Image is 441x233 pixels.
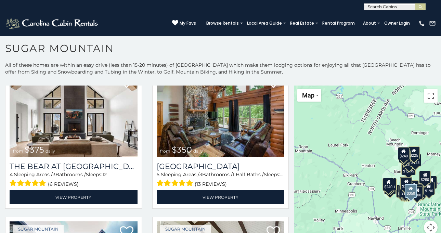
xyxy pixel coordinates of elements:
a: Grouse Moor Lodge from $350 daily [157,71,285,157]
img: phone-regular-white.png [418,20,425,27]
span: 4 [10,171,13,178]
div: $300 [400,177,412,190]
h3: Grouse Moor Lodge [157,162,285,171]
a: [GEOGRAPHIC_DATA] [157,162,285,171]
div: $200 [407,180,419,193]
div: $195 [415,184,427,197]
span: from [160,148,170,154]
span: My Favs [180,20,196,26]
span: Map [302,92,314,99]
div: $350 [403,155,415,168]
div: $155 [426,176,437,189]
div: $240 [398,147,410,160]
div: $355 [384,181,396,194]
div: Sleeping Areas / Bathrooms / Sleeps: [157,171,285,189]
div: $225 [408,146,420,159]
div: $170 [399,150,411,163]
a: Browse Rentals [203,18,242,28]
div: $1,095 [401,162,416,175]
span: (6 reviews) [48,180,79,189]
div: Sleeping Areas / Bathrooms / Sleeps: [10,171,138,189]
a: The Bear At [GEOGRAPHIC_DATA] [10,162,138,171]
div: $175 [400,184,411,197]
span: $375 [25,145,44,155]
div: $155 [399,185,410,198]
span: 3 [53,171,55,178]
span: from [13,148,23,154]
div: $190 [400,177,412,190]
div: $350 [403,185,415,198]
a: Owner Login [381,18,413,28]
span: 12 [102,171,107,178]
div: $190 [423,182,435,195]
div: $250 [419,170,431,183]
div: $125 [410,154,421,167]
a: About [360,18,379,28]
span: $350 [172,145,192,155]
button: Change map style [297,89,321,102]
span: daily [193,148,203,154]
div: $240 [382,178,394,191]
a: Local Area Guide [244,18,285,28]
a: View Property [157,190,285,204]
span: 3 [199,171,202,178]
img: mail-regular-white.png [429,20,436,27]
a: Real Estate [287,18,317,28]
span: 5 [157,171,159,178]
span: daily [46,148,55,154]
h3: The Bear At Sugar Mountain [10,162,138,171]
div: $500 [412,186,423,199]
img: The Bear At Sugar Mountain [10,71,138,157]
img: Grouse Moor Lodge [157,71,285,157]
a: Rental Program [319,18,358,28]
span: (13 reviews) [195,180,227,189]
img: White-1-2.png [5,16,100,30]
span: 1 Half Baths / [233,171,264,178]
button: Toggle fullscreen view [424,89,438,103]
a: The Bear At Sugar Mountain from $375 daily [10,71,138,157]
div: $350 [405,184,417,198]
a: View Property [10,190,138,204]
a: My Favs [172,20,196,27]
